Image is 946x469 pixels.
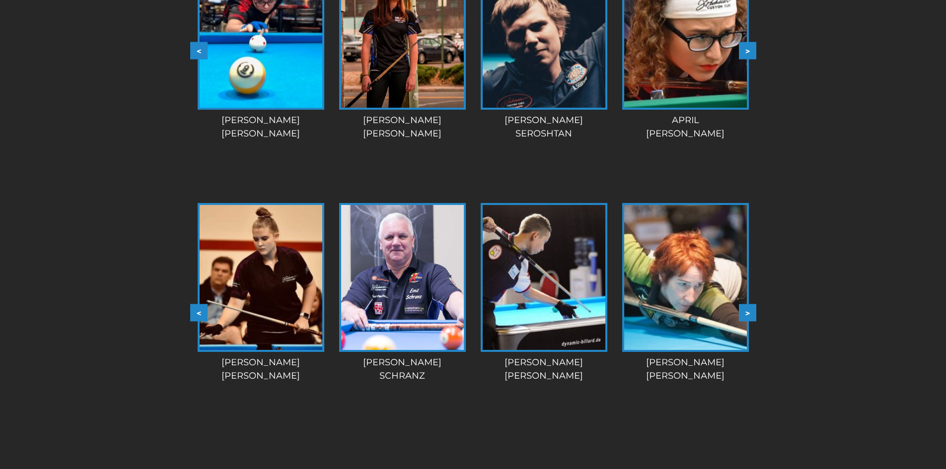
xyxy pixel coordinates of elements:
a: [PERSON_NAME][PERSON_NAME] [619,203,752,383]
div: Carousel Navigation [190,304,756,322]
div: [PERSON_NAME] [PERSON_NAME] [619,356,752,383]
a: [PERSON_NAME][PERSON_NAME] [477,203,611,383]
button: < [190,42,208,59]
button: > [739,42,756,59]
a: [PERSON_NAME][PERSON_NAME] [194,203,328,383]
a: [PERSON_NAME]Schranz [336,203,469,383]
img: bethany-tate-1-225x320.jpg [200,205,322,350]
div: [PERSON_NAME] [PERSON_NAME] [194,114,328,140]
div: [PERSON_NAME] Schranz [336,356,469,383]
img: Andrei-Dzuskaev-225x320.jpg [483,205,605,350]
div: Carousel Navigation [190,42,756,59]
div: April [PERSON_NAME] [619,114,752,140]
img: Emil-Schranz-1-e1565199732622.jpg [341,205,464,350]
div: [PERSON_NAME] [PERSON_NAME] [194,356,328,383]
div: [PERSON_NAME] [PERSON_NAME] [336,114,469,140]
div: [PERSON_NAME] [PERSON_NAME] [477,356,611,383]
div: [PERSON_NAME] Seroshtan [477,114,611,140]
img: manou-5-225x320.jpg [624,205,747,350]
button: > [739,304,756,322]
button: < [190,304,208,322]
